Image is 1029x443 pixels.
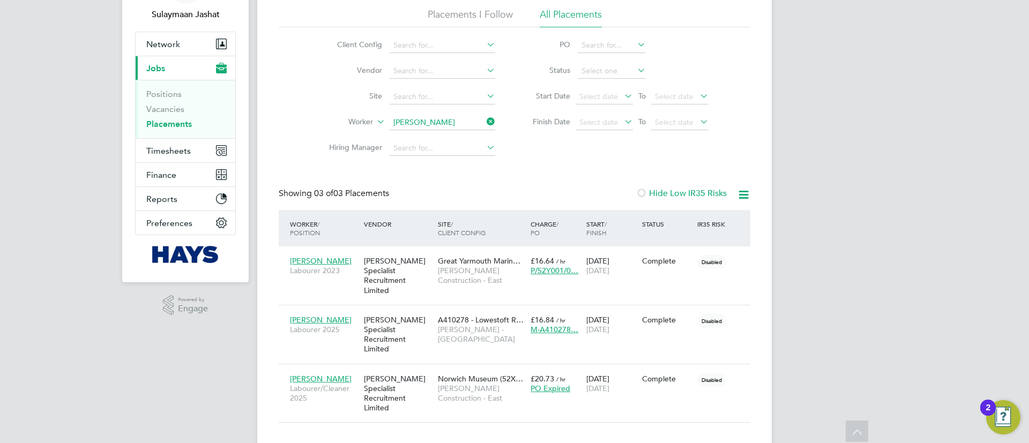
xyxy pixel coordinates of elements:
[578,64,646,79] input: Select one
[135,8,236,21] span: Sulaymaan Jashat
[135,246,236,263] a: Go to home page
[655,117,694,127] span: Select date
[584,310,639,340] div: [DATE]
[695,214,732,234] div: IR35 Risk
[361,214,435,234] div: Vendor
[290,256,352,266] span: [PERSON_NAME]
[279,188,391,199] div: Showing
[438,266,525,285] span: [PERSON_NAME] Construction - East
[584,251,639,281] div: [DATE]
[311,117,373,127] label: Worker
[146,119,192,129] a: Placements
[361,310,435,359] div: [PERSON_NAME] Specialist Recruitment Limited
[986,408,990,422] div: 2
[635,89,649,103] span: To
[578,38,646,53] input: Search for...
[528,214,584,242] div: Charge
[586,266,609,275] span: [DATE]
[314,188,389,199] span: 03 Placements
[287,250,750,259] a: [PERSON_NAME]Labourer 2023[PERSON_NAME] Specialist Recruitment LimitedGreat Yarmouth Marin…[PERSO...
[290,220,320,237] span: / Position
[522,91,570,101] label: Start Date
[438,315,524,325] span: A410278 - Lowestoft R…
[642,256,692,266] div: Complete
[290,266,359,275] span: Labourer 2023
[146,218,192,228] span: Preferences
[531,325,578,334] span: M-A410278…
[287,309,750,318] a: [PERSON_NAME]Labourer 2025[PERSON_NAME] Specialist Recruitment LimitedA410278 - Lowestoft R…[PERS...
[146,170,176,180] span: Finance
[579,117,618,127] span: Select date
[390,89,495,104] input: Search for...
[584,369,639,399] div: [DATE]
[531,266,578,275] span: P/52Y001/0…
[531,256,554,266] span: £16.64
[290,374,352,384] span: [PERSON_NAME]
[556,316,565,324] span: / hr
[146,63,165,73] span: Jobs
[136,32,235,56] button: Network
[586,325,609,334] span: [DATE]
[320,142,382,152] label: Hiring Manager
[438,325,525,344] span: [PERSON_NAME] - [GEOGRAPHIC_DATA]
[178,304,208,313] span: Engage
[287,214,361,242] div: Worker
[136,211,235,235] button: Preferences
[531,220,558,237] span: / PO
[152,246,219,263] img: hays-logo-retina.png
[636,188,727,199] label: Hide Low IR35 Risks
[540,8,602,27] li: All Placements
[136,163,235,186] button: Finance
[146,146,191,156] span: Timesheets
[361,369,435,418] div: [PERSON_NAME] Specialist Recruitment Limited
[642,374,692,384] div: Complete
[522,65,570,75] label: Status
[655,92,694,101] span: Select date
[556,257,565,265] span: / hr
[586,384,609,393] span: [DATE]
[697,373,726,387] span: Disabled
[146,104,184,114] a: Vacancies
[531,315,554,325] span: £16.84
[584,214,639,242] div: Start
[390,115,495,130] input: Search for...
[531,384,570,393] span: PO Expired
[639,214,695,234] div: Status
[435,214,528,242] div: Site
[390,38,495,53] input: Search for...
[697,255,726,269] span: Disabled
[314,188,333,199] span: 03 of
[320,65,382,75] label: Vendor
[579,92,618,101] span: Select date
[136,139,235,162] button: Timesheets
[556,375,565,383] span: / hr
[320,91,382,101] label: Site
[136,187,235,211] button: Reports
[390,141,495,156] input: Search for...
[438,374,523,384] span: Norwich Museum (52X…
[531,374,554,384] span: £20.73
[146,194,177,204] span: Reports
[290,315,352,325] span: [PERSON_NAME]
[438,384,525,403] span: [PERSON_NAME] Construction - East
[642,315,692,325] div: Complete
[390,64,495,79] input: Search for...
[136,56,235,80] button: Jobs
[522,40,570,49] label: PO
[136,80,235,138] div: Jobs
[290,325,359,334] span: Labourer 2025
[163,295,208,316] a: Powered byEngage
[178,295,208,304] span: Powered by
[522,117,570,126] label: Finish Date
[986,400,1020,434] button: Open Resource Center, 2 new notifications
[361,251,435,301] div: [PERSON_NAME] Specialist Recruitment Limited
[146,89,182,99] a: Positions
[428,8,513,27] li: Placements I Follow
[320,40,382,49] label: Client Config
[146,39,180,49] span: Network
[586,220,607,237] span: / Finish
[290,384,359,403] span: Labourer/Cleaner 2025
[438,256,520,266] span: Great Yarmouth Marin…
[697,314,726,328] span: Disabled
[635,115,649,129] span: To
